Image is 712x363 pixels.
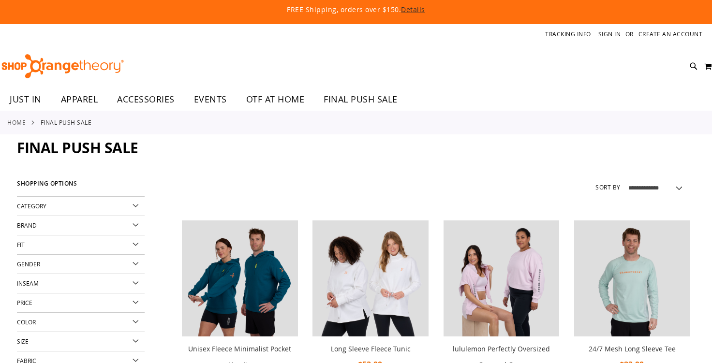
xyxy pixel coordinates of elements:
div: Color [17,313,145,332]
a: lululemon Perfectly Oversized Cropped Crew [444,220,560,338]
a: Unisex Fleece Minimalist Pocket Hoodie [182,220,298,338]
div: Fit [17,235,145,255]
span: APPAREL [61,88,98,110]
a: Product image for Fleece Long Sleeve [312,220,429,338]
a: APPAREL [51,88,108,111]
span: Gender [17,260,40,268]
a: Long Sleeve Fleece Tunic [331,344,411,353]
a: Create an Account [638,30,703,38]
div: Category [17,197,145,216]
span: Fit [17,241,25,248]
div: Brand [17,216,145,235]
strong: Shopping Options [17,176,145,197]
img: Product image for Fleece Long Sleeve [312,220,429,336]
a: ACCESSORIES [107,88,184,111]
span: EVENTS [194,88,227,110]
span: FINAL PUSH SALE [324,88,398,110]
span: Size [17,337,29,345]
img: Unisex Fleece Minimalist Pocket Hoodie [182,220,298,336]
span: Inseam [17,279,39,287]
div: Size [17,332,145,351]
div: Inseam [17,274,145,293]
a: Main Image of 1457095 [574,220,690,338]
a: Home [7,118,26,127]
span: Category [17,202,46,210]
a: FINAL PUSH SALE [314,88,407,110]
a: 24/7 Mesh Long Sleeve Tee [589,344,676,353]
span: FINAL PUSH SALE [17,138,138,158]
span: JUST IN [10,88,42,110]
p: FREE Shipping, orders over $150. [66,5,646,15]
span: OTF AT HOME [246,88,305,110]
span: Brand [17,221,37,229]
div: Gender [17,255,145,274]
a: Details [401,5,425,14]
a: Tracking Info [545,30,591,38]
img: Main Image of 1457095 [574,220,690,336]
strong: FINAL PUSH SALE [41,118,92,127]
a: Sign In [598,30,621,38]
div: Price [17,293,145,313]
span: ACCESSORIES [117,88,175,110]
img: lululemon Perfectly Oversized Cropped Crew [444,220,560,336]
label: Sort By [595,183,621,191]
a: EVENTS [184,88,237,111]
a: OTF AT HOME [237,88,314,111]
span: Color [17,318,36,326]
span: Price [17,299,32,306]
